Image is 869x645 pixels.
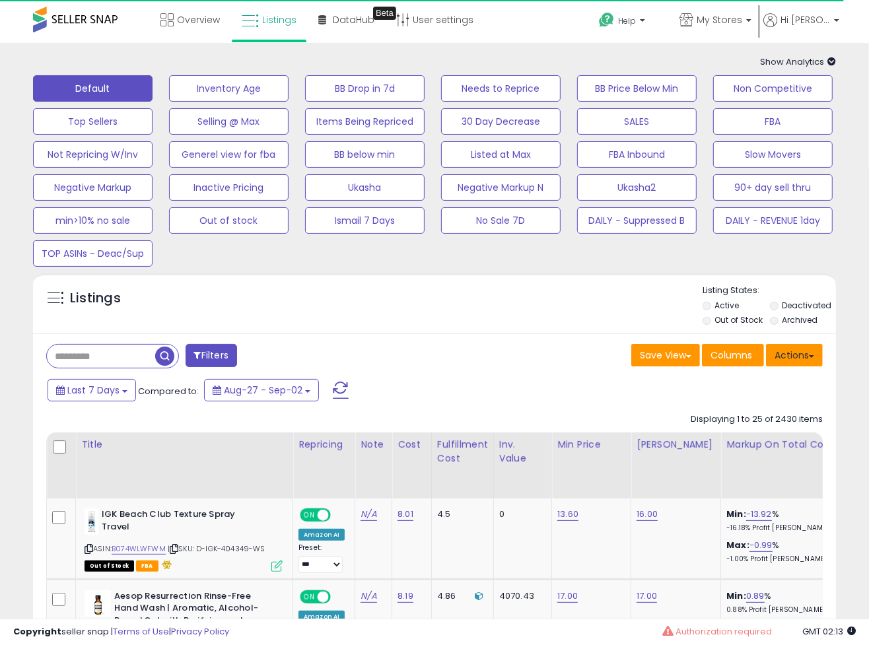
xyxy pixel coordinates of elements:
span: Hi [PERSON_NAME] [781,13,830,26]
button: Aug-27 - Sep-02 [204,379,319,401]
p: Listing States: [703,285,836,297]
button: Not Repricing W/Inv [33,141,153,168]
button: 30 Day Decrease [441,108,561,135]
i: Get Help [598,12,615,28]
p: -1.00% Profit [PERSON_NAME] [726,555,836,564]
span: | SKU: D-IGK-404349-WS [168,543,265,554]
span: FBA [136,560,158,572]
span: Columns [711,349,752,362]
div: Tooltip anchor [373,7,396,20]
span: Show Analytics [760,55,836,68]
a: -13.92 [746,508,772,521]
span: DataHub [333,13,374,26]
button: Listed at Max [441,141,561,168]
p: 0.88% Profit [PERSON_NAME] [726,605,836,615]
th: The percentage added to the cost of goods (COGS) that forms the calculator for Min & Max prices. [721,432,847,498]
a: Privacy Policy [171,625,229,638]
h5: Listings [70,289,121,308]
a: B074WLWFWM [112,543,166,555]
button: No Sale 7D [441,207,561,234]
button: Last 7 Days [48,379,136,401]
span: ON [301,510,318,521]
a: 8.01 [398,508,413,521]
button: Negative Markup N [441,174,561,201]
img: 31qwUK-6uVL._SL40_.jpg [85,590,111,617]
b: Min: [726,508,746,520]
button: Ismail 7 Days [305,207,425,234]
button: min>10% no sale [33,207,153,234]
button: Actions [766,344,823,366]
div: Repricing [298,438,349,452]
div: Min Price [557,438,625,452]
span: OFF [329,510,350,521]
a: N/A [361,590,376,603]
button: Ukasha2 [577,174,697,201]
strong: Copyright [13,625,61,638]
b: IGK Beach Club Texture Spray Travel [102,508,262,536]
span: Last 7 Days [67,384,120,397]
a: Terms of Use [113,625,169,638]
p: -16.18% Profit [PERSON_NAME] [726,524,836,533]
a: 8.19 [398,590,413,603]
label: Out of Stock [714,314,763,325]
a: 16.00 [637,508,658,521]
button: Inventory Age [169,75,289,102]
div: Displaying 1 to 25 of 2430 items [691,413,823,426]
button: TOP ASINs - Deac/Sup [33,240,153,267]
a: -0.99 [749,539,773,552]
span: Overview [177,13,220,26]
i: hazardous material [158,560,172,569]
button: Default [33,75,153,102]
button: Filters [186,344,237,367]
button: Generel view for fba [169,141,289,168]
button: Columns [702,344,764,366]
b: Max: [726,539,749,551]
button: FBA [713,108,833,135]
a: 17.00 [637,590,657,603]
button: Top Sellers [33,108,153,135]
div: Fulfillment Cost [437,438,488,465]
button: 90+ day sell thru [713,174,833,201]
div: 4.86 [437,590,483,602]
button: Negative Markup [33,174,153,201]
button: Save View [631,344,700,366]
button: BB Price Below Min [577,75,697,102]
button: BB below min [305,141,425,168]
div: Cost [398,438,426,452]
a: Help [588,2,668,43]
div: ASIN: [85,508,283,570]
div: % [726,508,836,533]
div: Amazon AI [298,529,345,541]
label: Archived [782,314,817,325]
button: Needs to Reprice [441,75,561,102]
div: 0 [499,508,541,520]
span: Aug-27 - Sep-02 [224,384,302,397]
div: seller snap | | [13,626,229,638]
div: Markup on Total Cost [726,438,841,452]
span: My Stores [697,13,742,26]
button: DAILY - REVENUE 1day [713,207,833,234]
button: Selling @ Max [169,108,289,135]
button: Non Competitive [713,75,833,102]
label: Active [714,300,739,311]
button: Inactive Pricing [169,174,289,201]
button: Items Being Repriced [305,108,425,135]
button: DAILY - Suppressed B [577,207,697,234]
a: N/A [361,508,376,521]
div: 4.5 [437,508,483,520]
div: 4070.43 [499,590,541,602]
img: 31W0TAAZqAL._SL40_.jpg [85,508,98,535]
div: Preset: [298,543,345,573]
div: Inv. value [499,438,546,465]
span: OFF [329,591,350,602]
button: Slow Movers [713,141,833,168]
span: All listings that are currently out of stock and unavailable for purchase on Amazon [85,560,134,572]
span: Listings [262,13,296,26]
span: Compared to: [138,385,199,397]
div: Title [81,438,287,452]
span: 2025-09-10 02:13 GMT [802,625,856,638]
a: 0.89 [746,590,765,603]
button: Ukasha [305,174,425,201]
button: FBA Inbound [577,141,697,168]
a: 17.00 [557,590,578,603]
